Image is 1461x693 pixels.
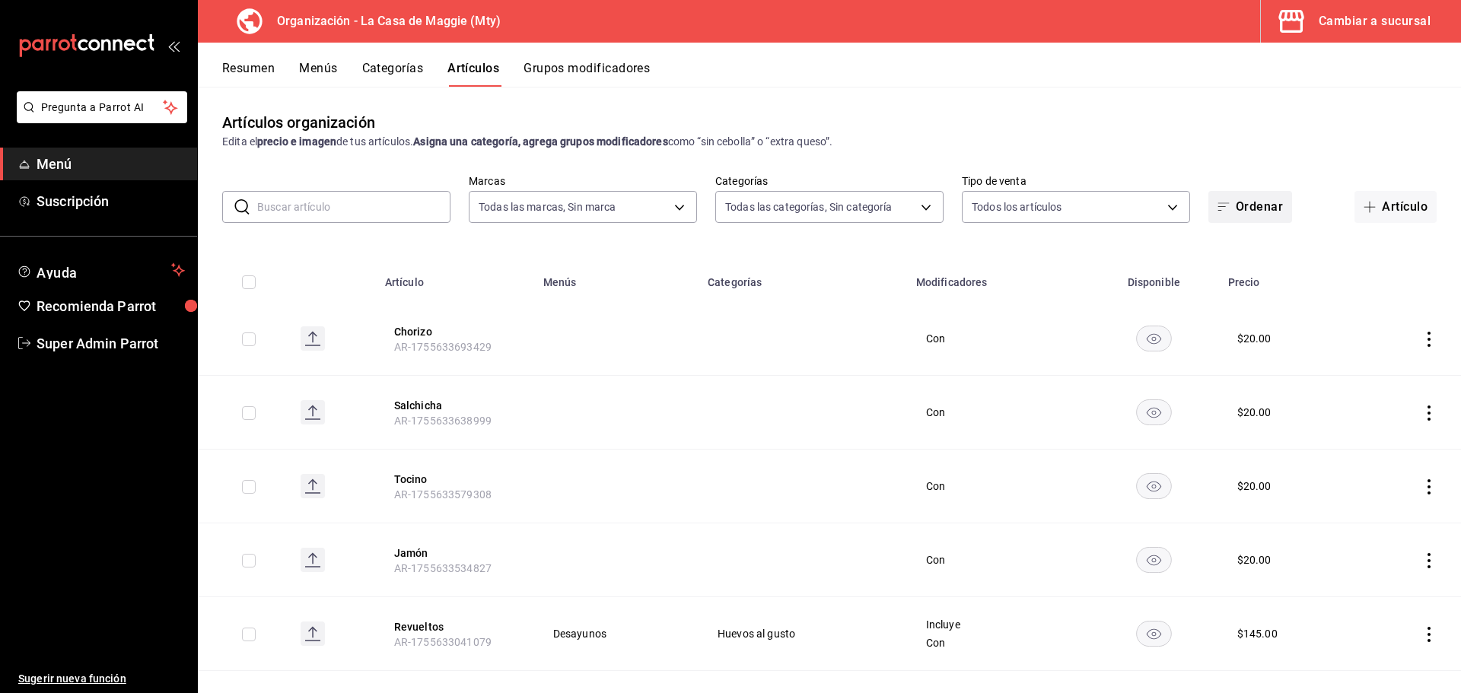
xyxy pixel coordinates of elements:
[479,199,616,215] span: Todas las marcas, Sin marca
[394,324,516,339] button: edit-product-location
[167,40,180,52] button: open_drawer_menu
[37,296,185,316] span: Recomienda Parrot
[257,192,450,222] input: Buscar artículo
[907,253,1089,302] th: Modificadores
[962,176,1190,186] label: Tipo de venta
[37,191,185,211] span: Suscripción
[1219,253,1358,302] th: Precio
[37,333,185,354] span: Super Admin Parrot
[1421,627,1437,642] button: actions
[394,545,516,561] button: edit-product-location
[362,61,424,87] button: Categorías
[222,134,1437,150] div: Edita el de tus artículos. como “sin cebolla” o “extra queso”.
[524,61,650,87] button: Grupos modificadores
[1208,191,1292,223] button: Ordenar
[394,619,516,634] button: edit-product-location
[1421,405,1437,421] button: actions
[926,481,1070,491] span: Con
[926,407,1070,418] span: Con
[394,636,492,648] span: AR-1755633041079
[1237,331,1272,346] div: $ 20.00
[222,61,275,87] button: Resumen
[972,199,1062,215] span: Todos los artículos
[299,61,337,87] button: Menús
[1354,191,1437,223] button: Artículo
[1136,326,1172,351] button: availability-product
[1237,626,1278,641] div: $ 145.00
[1136,473,1172,499] button: availability-product
[1237,552,1272,567] div: $ 20.00
[1237,405,1272,420] div: $ 20.00
[1319,11,1431,32] div: Cambiar a sucursal
[222,111,375,134] div: Artículos organización
[725,199,893,215] span: Todas las categorías, Sin categoría
[41,100,164,116] span: Pregunta a Parrot AI
[447,61,499,87] button: Artículos
[376,253,534,302] th: Artículo
[1089,253,1219,302] th: Disponible
[394,398,516,413] button: edit-product-location
[1421,553,1437,568] button: actions
[718,628,888,639] span: Huevos al gusto
[1136,621,1172,647] button: availability-product
[37,261,165,279] span: Ayuda
[699,253,907,302] th: Categorías
[1136,399,1172,425] button: availability-product
[715,176,944,186] label: Categorías
[534,253,699,302] th: Menús
[926,619,1070,630] span: Incluye
[1421,332,1437,347] button: actions
[394,488,492,501] span: AR-1755633579308
[1237,478,1272,494] div: $ 20.00
[394,415,492,427] span: AR-1755633638999
[394,341,492,353] span: AR-1755633693429
[257,135,336,148] strong: precio e imagen
[37,154,185,174] span: Menú
[265,12,501,30] h3: Organización - La Casa de Maggie (Mty)
[17,91,187,123] button: Pregunta a Parrot AI
[926,333,1070,344] span: Con
[926,555,1070,565] span: Con
[1136,547,1172,573] button: availability-product
[926,637,1070,648] span: Con
[222,61,1461,87] div: navigation tabs
[394,472,516,487] button: edit-product-location
[18,671,185,687] span: Sugerir nueva función
[11,110,187,126] a: Pregunta a Parrot AI
[469,176,697,186] label: Marcas
[553,628,680,639] span: Desayunos
[1421,479,1437,494] button: actions
[394,562,492,574] span: AR-1755633534827
[413,135,667,148] strong: Asigna una categoría, agrega grupos modificadores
